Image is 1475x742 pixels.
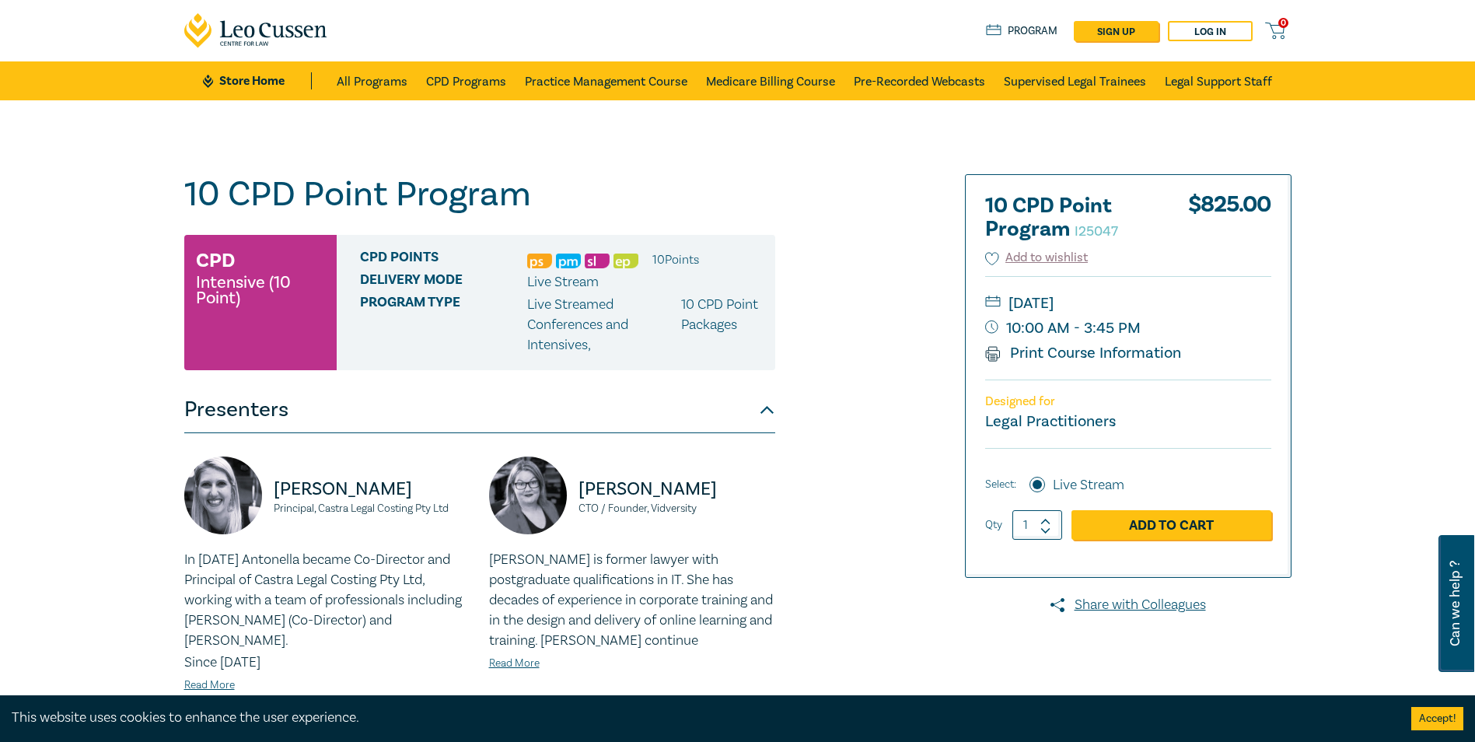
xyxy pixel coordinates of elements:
img: Practice Management & Business Skills [556,254,581,268]
small: [DATE] [985,291,1271,316]
a: Legal Support Staff [1165,61,1272,100]
img: Professional Skills [527,254,552,268]
h1: 10 CPD Point Program [184,174,775,215]
a: Medicare Billing Course [706,61,835,100]
span: Can we help ? [1448,544,1463,663]
a: Read More [184,678,235,692]
a: All Programs [337,61,407,100]
a: Add to Cart [1071,510,1271,540]
small: Intensive (10 Point) [196,275,325,306]
p: Live Streamed Conferences and Intensives , [527,295,682,355]
a: Share with Colleagues [965,595,1291,615]
button: Presenters [184,387,775,433]
div: This website uses cookies to enhance the user experience. [12,708,1388,728]
span: Select: [985,476,1016,493]
span: 0 [1278,18,1288,28]
h3: CPD [196,247,235,275]
small: I25047 [1075,222,1118,240]
small: Legal Practitioners [985,411,1116,432]
input: 1 [1012,510,1062,540]
a: CPD Programs [426,61,506,100]
span: Program type [360,295,527,355]
label: Live Stream [1053,475,1124,495]
img: Substantive Law [585,254,610,268]
p: Since [DATE] [184,653,470,673]
button: Add to wishlist [985,249,1089,267]
a: Supervised Legal Trainees [1004,61,1146,100]
p: 10 CPD Point Packages [681,295,763,355]
span: CPD Points [360,250,527,270]
small: 10:00 AM - 3:45 PM [985,316,1271,341]
a: Store Home [203,72,311,89]
img: https://s3.ap-southeast-2.amazonaws.com/leo-cussen-store-production-content/Contacts/Antonella%20... [184,457,262,534]
span: Live Stream [527,273,599,291]
span: Delivery Mode [360,272,527,292]
a: Log in [1168,21,1253,41]
p: In [DATE] Antonella became Co-Director and Principal of Castra Legal Costing Pty Ltd, working wit... [184,550,470,651]
img: Ethics & Professional Responsibility [613,254,638,268]
a: Read More [489,656,540,670]
h2: 10 CPD Point Program [985,194,1156,241]
a: Print Course Information [985,343,1182,363]
a: Pre-Recorded Webcasts [854,61,985,100]
small: Principal, Castra Legal Costing Pty Ltd [274,503,470,514]
p: [PERSON_NAME] is former lawyer with postgraduate qualifications in IT. She has decades of experie... [489,550,775,651]
a: Practice Management Course [525,61,687,100]
a: Program [986,23,1058,40]
label: Qty [985,516,1002,534]
p: Designed for [985,394,1271,409]
a: sign up [1074,21,1159,41]
small: CTO / Founder, Vidversity [578,503,775,514]
div: $ 825.00 [1188,194,1271,249]
img: https://s3.ap-southeast-2.amazonaws.com/leo-cussen-store-production-content/Contacts/Natalie%20Wi... [489,457,567,534]
li: 10 Point s [652,250,699,270]
button: Accept cookies [1411,707,1463,730]
p: [PERSON_NAME] [578,477,775,502]
p: [PERSON_NAME] [274,477,470,502]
